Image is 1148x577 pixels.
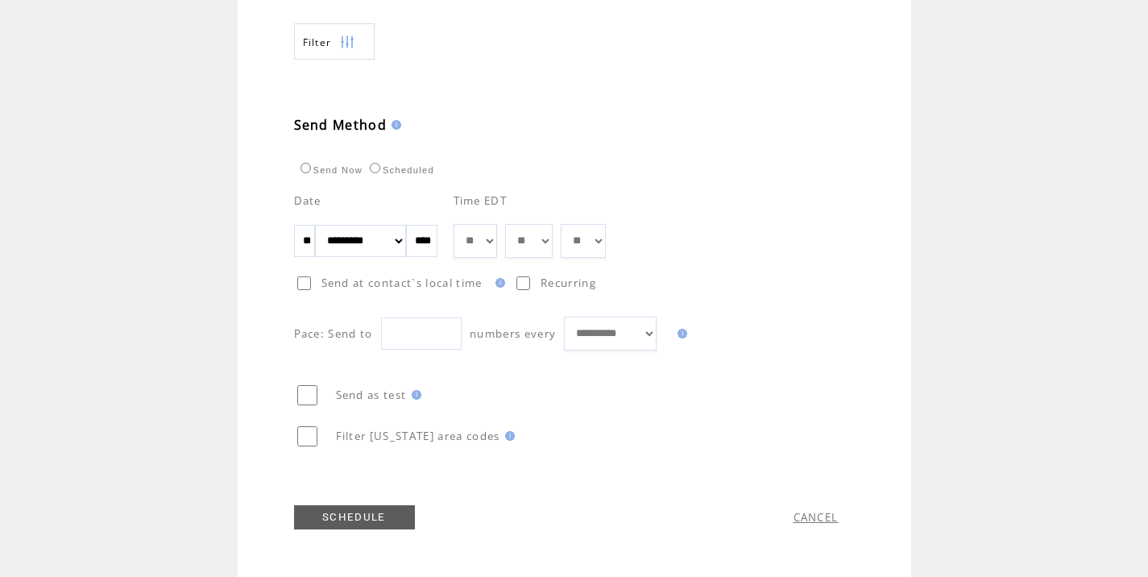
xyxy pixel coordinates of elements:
span: Time EDT [454,193,508,208]
img: help.gif [407,390,421,400]
span: Recurring [541,276,596,290]
a: Filter [294,23,375,60]
span: Filter [US_STATE] area codes [336,429,500,443]
img: help.gif [500,431,515,441]
label: Send Now [296,165,363,175]
a: SCHEDULE [294,505,415,529]
input: Send Now [300,163,311,173]
span: numbers every [470,326,556,341]
img: help.gif [673,329,687,338]
span: Date [294,193,321,208]
img: filters.png [340,24,354,60]
span: Show filters [303,35,332,49]
span: Send at contact`s local time [321,276,483,290]
a: CANCEL [794,510,839,525]
label: Scheduled [366,165,434,175]
span: Send as test [336,388,407,402]
img: help.gif [491,278,505,288]
img: help.gif [387,120,401,130]
input: Scheduled [370,163,380,173]
span: Send Method [294,116,388,134]
span: Pace: Send to [294,326,373,341]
